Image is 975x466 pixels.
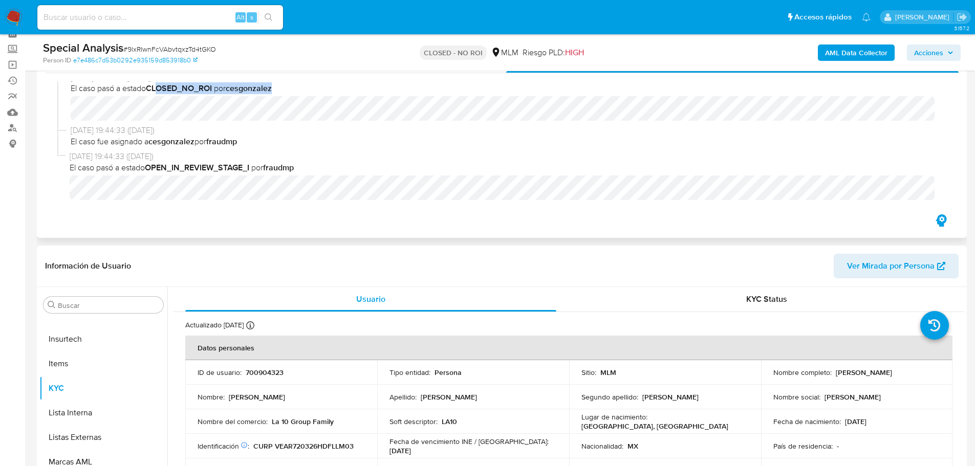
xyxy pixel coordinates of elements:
b: cesgonzalez [226,82,272,94]
span: El caso pasó a estado por [71,83,942,94]
p: [PERSON_NAME] [229,392,285,402]
span: [DATE] 19:44:33 ([DATE]) [71,125,942,136]
p: Nacionalidad : [581,441,623,451]
a: e7e486c7d53b0292e935159d853918b0 [73,56,198,65]
span: El caso pasó a estado por [70,162,942,173]
b: cesgonzalez [148,136,194,147]
p: 700904323 [246,368,284,377]
input: Buscar [58,301,159,310]
p: [PERSON_NAME] [421,392,477,402]
span: HIGH [565,47,584,58]
span: [DATE] 19:44:33 ([DATE]) [70,151,942,162]
p: Nombre : [198,392,225,402]
span: Riesgo PLD: [523,47,584,58]
p: Segundo apellido : [581,392,638,402]
p: CLOSED - NO ROI [420,46,487,60]
p: - [837,441,839,451]
p: [DATE] [845,417,866,426]
p: Actualizado [DATE] [185,320,244,330]
span: Ver Mirada por Persona [847,254,935,278]
button: Insurtech [39,327,167,351]
span: Usuario [356,293,385,305]
span: Accesos rápidos [794,12,852,23]
p: Lugar de nacimiento : [581,412,647,421]
a: Notificaciones [862,13,871,21]
button: Ver Mirada por Persona [834,254,959,278]
button: Buscar [48,301,56,309]
b: AML Data Collector [825,45,887,61]
p: Nombre del comercio : [198,417,268,426]
p: LA10 [442,417,457,426]
p: Nombre social : [773,392,820,402]
p: Nombre completo : [773,368,832,377]
button: Acciones [907,45,961,61]
span: 3.157.2 [954,24,970,32]
p: Fecha de vencimiento INE / [GEOGRAPHIC_DATA] : [389,437,549,446]
span: Acciones [914,45,943,61]
th: Datos personales [185,336,952,360]
p: [DATE] [389,446,411,455]
button: Items [39,351,167,376]
p: La 10 Group Family [272,417,334,426]
button: AML Data Collector [818,45,895,61]
p: [PERSON_NAME] [836,368,892,377]
p: Soft descriptor : [389,417,438,426]
p: MLM [600,368,616,377]
b: Special Analysis [43,39,123,56]
b: fraudmp [206,136,237,147]
a: Salir [957,12,967,23]
p: [PERSON_NAME] [642,392,699,402]
span: s [250,12,253,22]
b: Person ID [43,56,71,65]
b: CLOSED_NO_ROI [146,82,212,94]
span: # 9lxRIwnFcVAbvtqxzTd4tGKO [123,44,216,54]
p: Persona [435,368,462,377]
p: ID de usuario : [198,368,242,377]
button: Listas Externas [39,425,167,450]
h1: Información de Usuario [45,261,131,271]
p: marianathalie.grajeda@mercadolibre.com.mx [895,12,953,22]
p: CURP VEAR720326HDFLLM03 [253,441,354,451]
p: Sitio : [581,368,596,377]
div: MLM [491,47,518,58]
span: KYC Status [746,293,787,305]
p: Apellido : [389,392,417,402]
p: Fecha de nacimiento : [773,417,841,426]
p: Identificación : [198,441,249,451]
button: Lista Interna [39,401,167,425]
button: search-icon [258,10,279,25]
p: País de residencia : [773,441,833,451]
span: El caso fue asignado a por [71,136,942,147]
p: [GEOGRAPHIC_DATA], [GEOGRAPHIC_DATA] [581,421,728,431]
p: MX [627,441,638,451]
b: OPEN_IN_REVIEW_STAGE_I [145,162,249,173]
input: Buscar usuario o caso... [37,11,283,24]
button: KYC [39,376,167,401]
p: Tipo entidad : [389,368,430,377]
p: [PERSON_NAME] [825,392,881,402]
b: fraudmp [263,162,294,173]
span: Alt [236,12,245,22]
